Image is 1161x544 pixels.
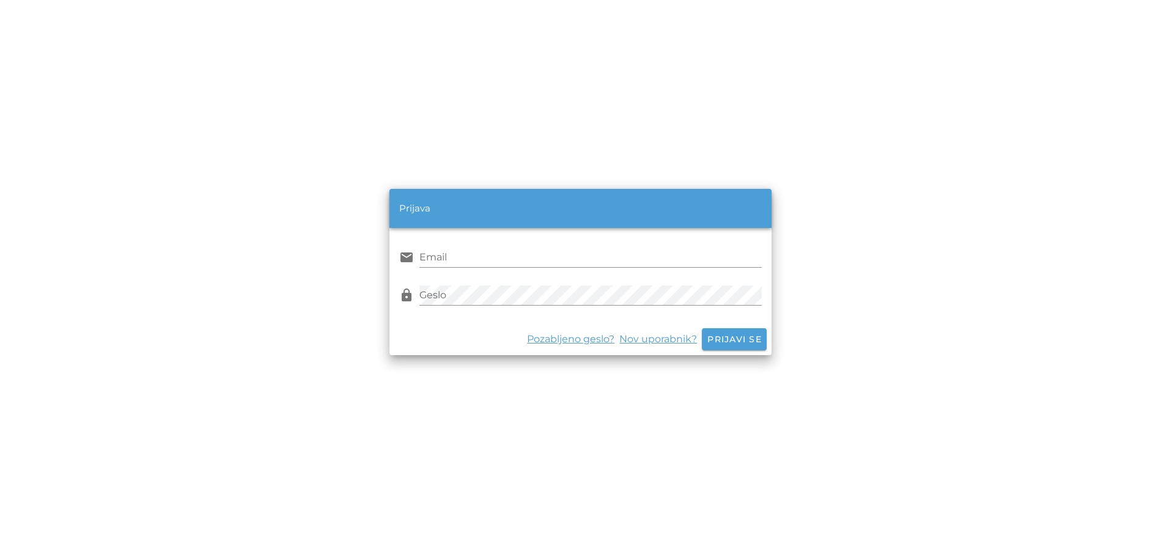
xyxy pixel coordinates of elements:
span: Prijavi se [707,334,762,345]
div: Prijava [399,202,430,216]
button: Prijavi se [702,328,767,350]
a: Pozabljeno geslo? [527,332,619,347]
i: email [399,250,414,265]
a: Nov uporabnik? [619,332,702,347]
i: lock [399,288,414,303]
